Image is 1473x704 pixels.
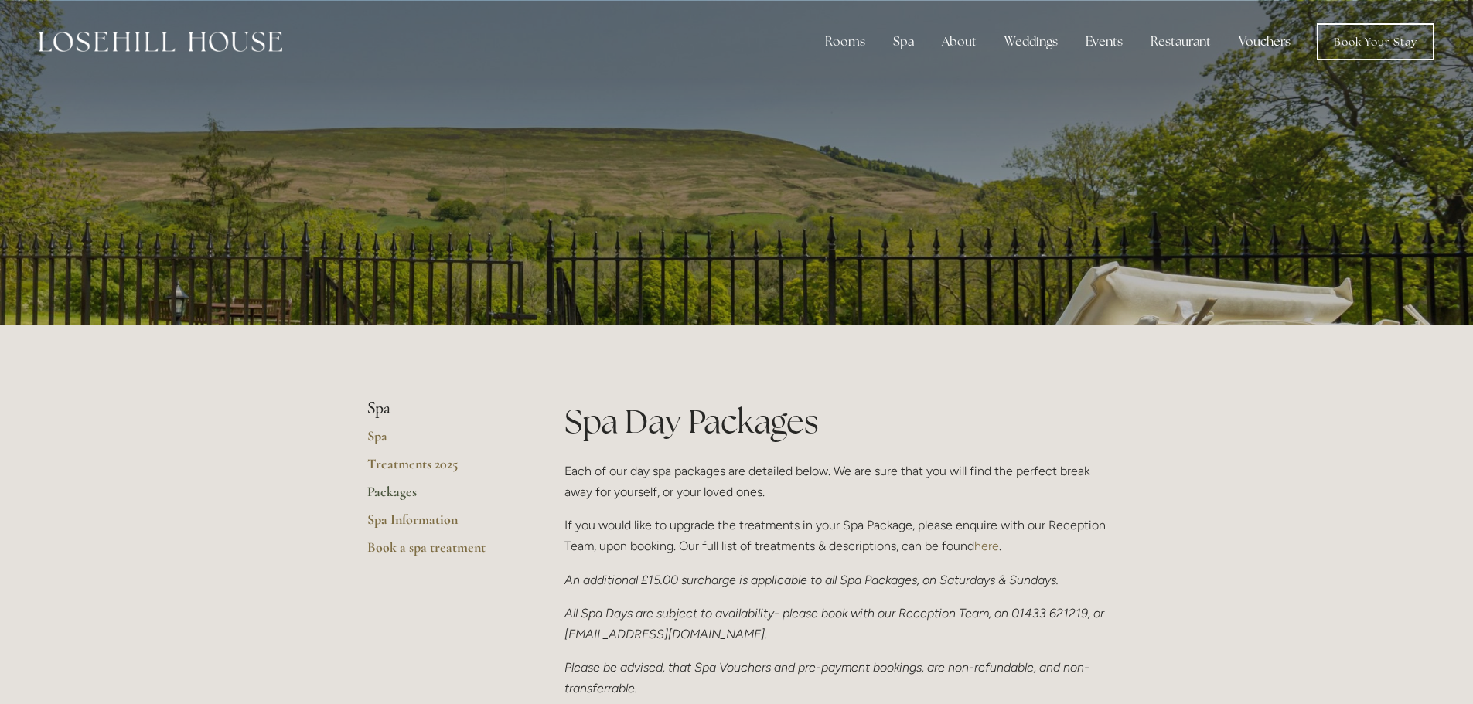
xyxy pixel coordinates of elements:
a: Packages [367,483,515,511]
a: Vouchers [1226,26,1303,57]
a: Spa [367,427,515,455]
h1: Spa Day Packages [564,399,1106,444]
em: All Spa Days are subject to availability- please book with our Reception Team, on 01433 621219, o... [564,606,1107,641]
em: Please be advised, that Spa Vouchers and pre-payment bookings, are non-refundable, and non-transf... [564,660,1089,695]
img: Losehill House [39,32,282,52]
div: Events [1073,26,1135,57]
a: here [974,539,999,553]
div: Spa [881,26,926,57]
div: Weddings [992,26,1070,57]
em: An additional £15.00 surcharge is applicable to all Spa Packages, on Saturdays & Sundays. [564,573,1059,587]
li: Spa [367,399,515,419]
p: Each of our day spa packages are detailed below. We are sure that you will find the perfect break... [564,461,1106,502]
div: Rooms [813,26,878,57]
p: If you would like to upgrade the treatments in your Spa Package, please enquire with our Receptio... [564,515,1106,556]
a: Book Your Stay [1317,23,1434,60]
div: Restaurant [1138,26,1223,57]
div: About [929,26,989,57]
a: Book a spa treatment [367,539,515,566]
a: Treatments 2025 [367,455,515,483]
a: Spa Information [367,511,515,539]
